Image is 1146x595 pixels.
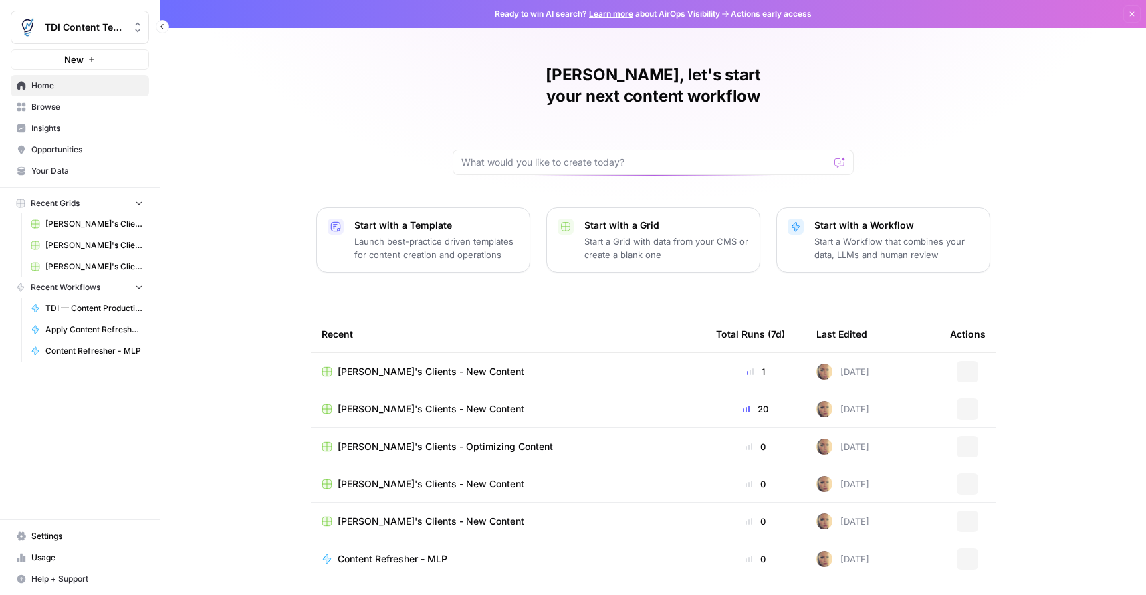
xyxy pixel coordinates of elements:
span: [PERSON_NAME]'s Clients - New Content [338,477,524,491]
span: [PERSON_NAME]'s Clients - New Content [338,515,524,528]
a: Content Refresher - MLP [322,552,695,566]
span: Home [31,80,143,92]
h1: [PERSON_NAME], let's start your next content workflow [453,64,854,107]
div: [DATE] [816,401,869,417]
span: Apply Content Refresher Brief [45,324,143,336]
input: What would you like to create today? [461,156,829,169]
button: Start with a TemplateLaunch best-practice driven templates for content creation and operations [316,207,530,273]
img: rpnue5gqhgwwz5ulzsshxcaclga5 [816,551,832,567]
a: Learn more [589,9,633,19]
img: rpnue5gqhgwwz5ulzsshxcaclga5 [816,476,832,492]
button: New [11,49,149,70]
span: Insights [31,122,143,134]
span: New [64,53,84,66]
div: 1 [716,365,795,378]
div: Actions [950,316,986,352]
div: 0 [716,477,795,491]
p: Start with a Workflow [814,219,979,232]
a: [PERSON_NAME]'s Clients - New Content [322,365,695,378]
p: Start a Workflow that combines your data, LLMs and human review [814,235,979,261]
div: Recent [322,316,695,352]
span: [PERSON_NAME]'s Clients - Optimizing Content [45,261,143,273]
span: Settings [31,530,143,542]
div: [DATE] [816,476,869,492]
span: [PERSON_NAME]'s Clients - New Content [338,402,524,416]
button: Help + Support [11,568,149,590]
a: Home [11,75,149,96]
span: Recent Workflows [31,281,100,293]
div: 0 [716,552,795,566]
img: rpnue5gqhgwwz5ulzsshxcaclga5 [816,439,832,455]
button: Recent Workflows [11,277,149,297]
a: Apply Content Refresher Brief [25,319,149,340]
div: 20 [716,402,795,416]
a: Settings [11,525,149,547]
button: Workspace: TDI Content Team [11,11,149,44]
button: Recent Grids [11,193,149,213]
a: [PERSON_NAME]'s Clients - New Content [25,235,149,256]
span: TDI — Content Production [45,302,143,314]
span: Opportunities [31,144,143,156]
a: [PERSON_NAME]'s Clients - Optimizing Content [25,256,149,277]
div: Total Runs (7d) [716,316,785,352]
a: [PERSON_NAME]'s Clients - New Content [322,402,695,416]
div: [DATE] [816,439,869,455]
div: [DATE] [816,551,869,567]
span: [PERSON_NAME]'s Clients - New Content [338,365,524,378]
img: TDI Content Team Logo [15,15,39,39]
span: Ready to win AI search? about AirOps Visibility [495,8,720,20]
a: Browse [11,96,149,118]
span: TDI Content Team [45,21,126,34]
a: [PERSON_NAME]'s Clients - New Content [322,515,695,528]
span: [PERSON_NAME]'s Clients - New Content [45,239,143,251]
span: Actions early access [731,8,812,20]
p: Launch best-practice driven templates for content creation and operations [354,235,519,261]
p: Start with a Template [354,219,519,232]
a: Your Data [11,160,149,182]
span: Help + Support [31,573,143,585]
img: rpnue5gqhgwwz5ulzsshxcaclga5 [816,364,832,380]
a: Insights [11,118,149,139]
span: Your Data [31,165,143,177]
div: Last Edited [816,316,867,352]
a: Usage [11,547,149,568]
div: [DATE] [816,513,869,529]
a: [PERSON_NAME]'s Clients - New Content [322,477,695,491]
div: 0 [716,515,795,528]
button: Start with a WorkflowStart a Workflow that combines your data, LLMs and human review [776,207,990,273]
div: 0 [716,440,795,453]
div: [DATE] [816,364,869,380]
a: TDI — Content Production [25,297,149,319]
span: Content Refresher - MLP [45,345,143,357]
a: [PERSON_NAME]'s Clients - Optimizing Content [322,440,695,453]
a: Opportunities [11,139,149,160]
img: rpnue5gqhgwwz5ulzsshxcaclga5 [816,513,832,529]
span: Recent Grids [31,197,80,209]
img: rpnue5gqhgwwz5ulzsshxcaclga5 [816,401,832,417]
a: Content Refresher - MLP [25,340,149,362]
span: [PERSON_NAME]'s Clients - New Content [45,218,143,230]
span: [PERSON_NAME]'s Clients - Optimizing Content [338,440,553,453]
p: Start a Grid with data from your CMS or create a blank one [584,235,749,261]
span: Browse [31,101,143,113]
p: Start with a Grid [584,219,749,232]
a: [PERSON_NAME]'s Clients - New Content [25,213,149,235]
button: Start with a GridStart a Grid with data from your CMS or create a blank one [546,207,760,273]
span: Content Refresher - MLP [338,552,447,566]
span: Usage [31,552,143,564]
